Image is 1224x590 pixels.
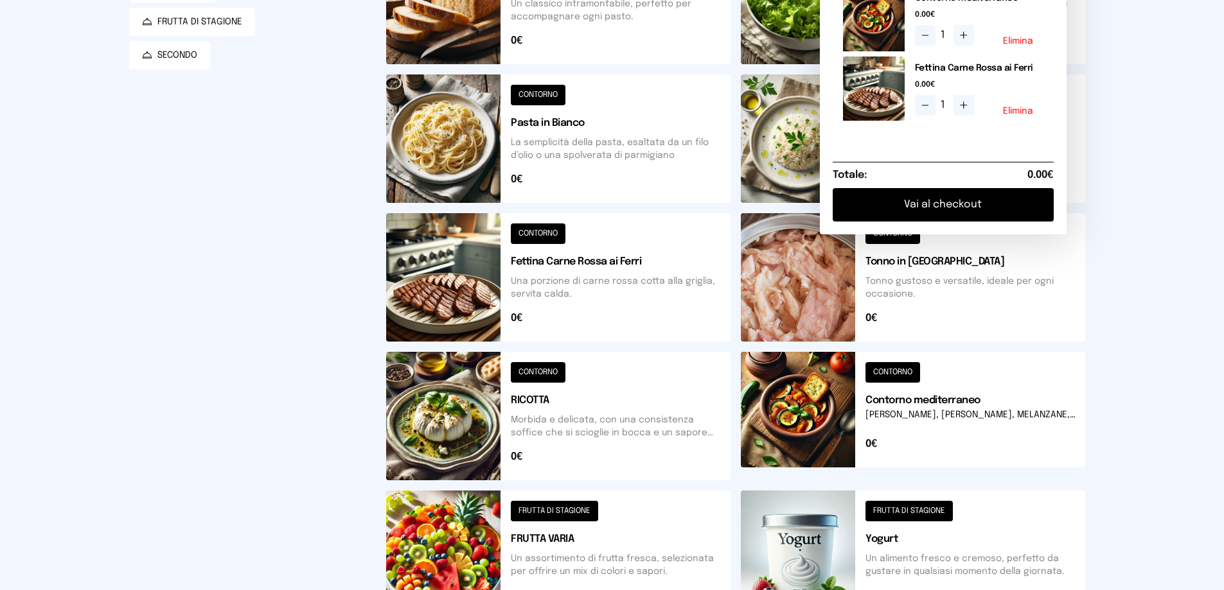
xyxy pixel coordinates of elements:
[1003,37,1033,46] button: Elimina
[1027,168,1054,183] span: 0.00€
[915,80,1043,90] span: 0.00€
[941,98,948,113] span: 1
[129,41,210,69] button: SECONDO
[915,62,1043,74] h2: Fettina Carne Rossa ai Ferri
[1003,107,1033,116] button: Elimina
[833,188,1054,221] button: Vai al checkout
[941,28,948,43] span: 1
[833,168,867,183] h6: Totale:
[843,56,905,121] img: media
[157,15,242,28] span: FRUTTA DI STAGIONE
[129,8,255,36] button: FRUTTA DI STAGIONE
[915,10,1043,20] span: 0.00€
[157,49,197,62] span: SECONDO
